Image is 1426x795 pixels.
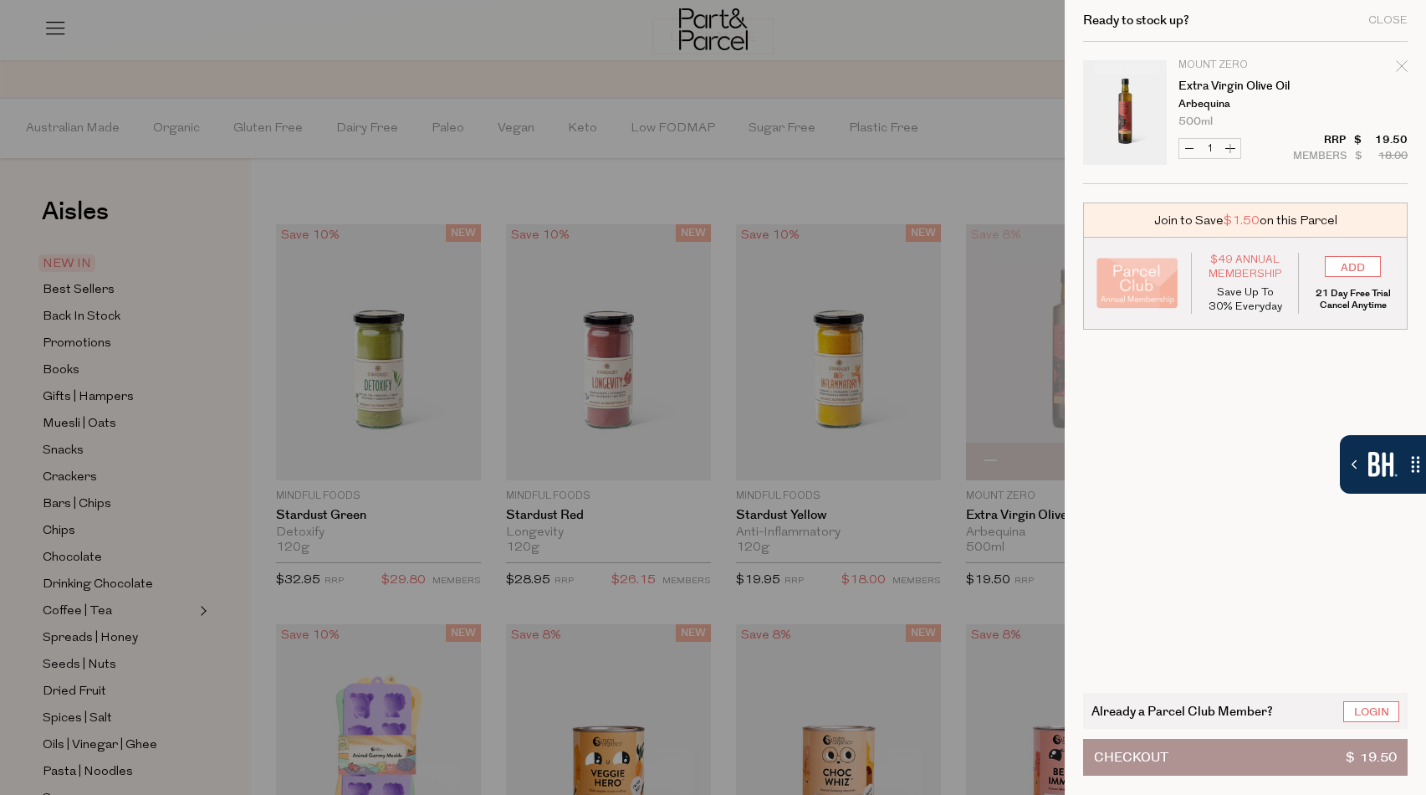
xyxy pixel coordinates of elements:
[1178,80,1308,92] a: Extra Virgin Olive Oil
[1368,15,1408,26] div: Close
[1204,285,1286,314] p: Save Up To 30% Everyday
[1083,739,1408,776] button: Checkout$ 19.50
[1083,203,1408,238] div: Join to Save on this Parcel
[1178,60,1308,70] p: Mount Zero
[1325,256,1381,277] input: ADD
[1199,139,1220,158] input: QTY Extra Virgin Olive Oil
[1083,14,1189,27] h2: Ready to stock up?
[1091,701,1273,721] span: Already a Parcel Club Member?
[1094,740,1168,775] span: Checkout
[1343,701,1399,722] a: Login
[1224,212,1260,229] span: $1.50
[1346,740,1397,775] span: $ 19.50
[1178,116,1213,127] span: 500ml
[1311,288,1394,311] p: 21 Day Free Trial Cancel Anytime
[1204,253,1286,281] span: $49 Annual Membership
[1178,99,1308,110] p: Arbequina
[1396,58,1408,80] div: Remove Extra Virgin Olive Oil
